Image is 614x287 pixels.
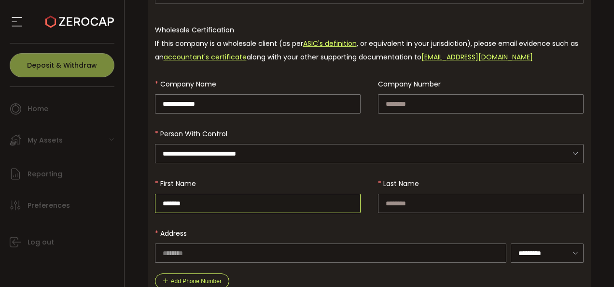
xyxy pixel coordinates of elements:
[155,23,584,64] div: Wholesale Certification If this company is a wholesale client (as per , or equivalent in your jur...
[28,133,63,147] span: My Assets
[303,39,357,48] a: ASIC's definition
[155,229,193,238] label: Address
[28,235,54,249] span: Log out
[171,278,222,285] span: Add Phone Number
[421,52,533,62] a: [EMAIL_ADDRESS][DOMAIN_NAME]
[28,167,62,181] span: Reporting
[28,199,70,213] span: Preferences
[10,53,114,77] button: Deposit & Withdraw
[27,62,97,69] span: Deposit & Withdraw
[28,102,48,116] span: Home
[164,52,247,62] a: accountant's certificate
